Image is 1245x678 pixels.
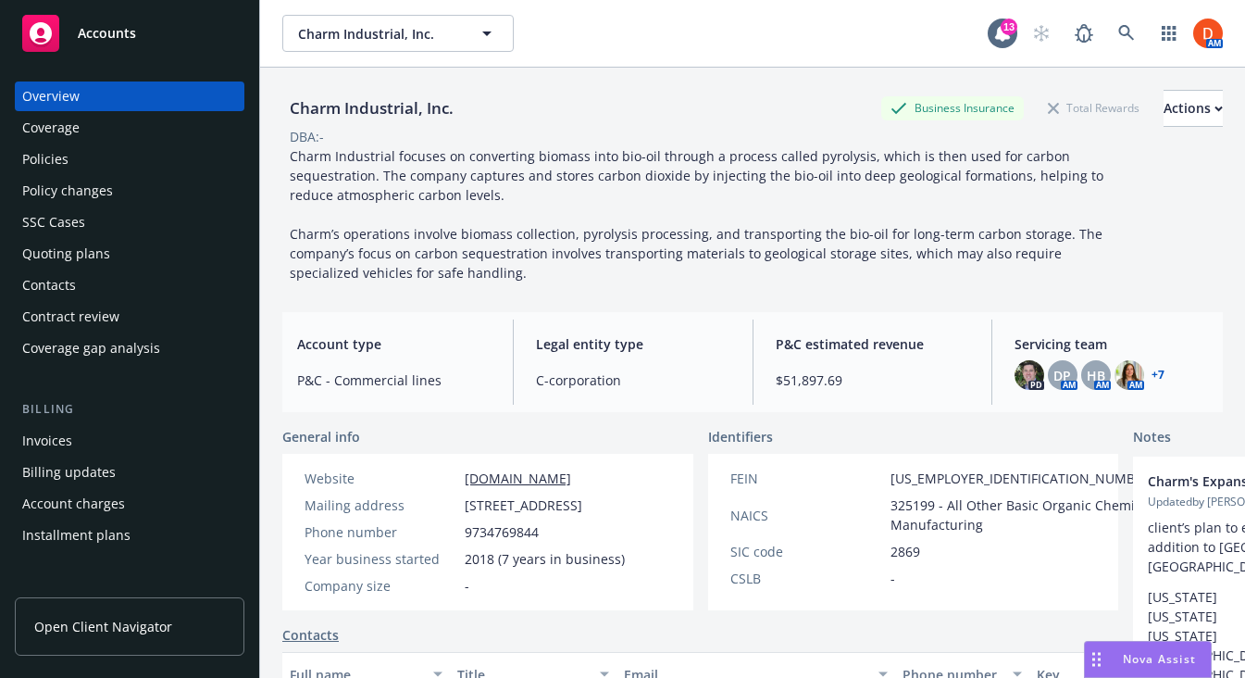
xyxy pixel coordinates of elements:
span: Charm Industrial focuses on converting biomass into bio-oil through a process called pyrolysis, w... [290,147,1107,282]
a: Contacts [282,625,339,645]
a: Policies [15,144,244,174]
div: FEIN [730,469,883,488]
a: Report a Bug [1065,15,1102,52]
a: SSC Cases [15,207,244,237]
div: Actions [1164,91,1223,126]
span: 325199 - All Other Basic Organic Chemical Manufacturing [890,496,1155,534]
span: [STREET_ADDRESS] [465,496,582,515]
a: Search [1108,15,1145,52]
div: Account charges [22,489,125,519]
span: - [465,576,469,596]
div: Total Rewards [1039,96,1149,119]
a: Installment plans [15,521,244,550]
div: SIC code [730,542,883,561]
a: Coverage [15,113,244,143]
div: Coverage gap analysis [22,333,160,363]
span: P&C estimated revenue [776,334,969,354]
div: Overview [22,82,80,111]
span: Accounts [78,26,136,41]
a: Account charges [15,489,244,519]
div: Year business started [305,549,457,569]
div: SSC Cases [22,207,85,237]
span: - [890,569,895,588]
div: Contract review [22,302,119,332]
div: Coverage [22,113,80,143]
a: Accounts [15,7,244,59]
span: Charm Industrial, Inc. [298,24,458,44]
button: Nova Assist [1084,641,1212,678]
span: Open Client Navigator [34,617,172,636]
a: Switch app [1151,15,1188,52]
img: photo [1015,360,1044,390]
a: Contacts [15,270,244,300]
span: Identifiers [708,427,773,446]
div: Drag to move [1085,642,1108,677]
div: Phone number [305,522,457,542]
a: Policy changes [15,176,244,206]
div: Quoting plans [22,239,110,269]
button: Charm Industrial, Inc. [282,15,514,52]
a: Contract review [15,302,244,332]
span: 2018 (7 years in business) [465,549,625,569]
div: CSLB [730,569,883,588]
div: Website [305,469,457,488]
a: Overview [15,82,244,111]
div: Contacts [22,270,76,300]
div: Mailing address [305,496,457,515]
span: 2869 [890,542,920,561]
span: 9734769844 [465,522,539,542]
div: Billing [15,400,244,419]
a: Quoting plans [15,239,244,269]
div: 13 [1001,19,1017,35]
div: Installment plans [22,521,131,550]
button: Actions [1164,90,1223,127]
span: DP [1053,366,1071,385]
a: [DOMAIN_NAME] [465,470,571,487]
span: $51,897.69 [776,370,969,390]
a: Start snowing [1023,15,1060,52]
img: photo [1114,360,1144,390]
div: Invoices [22,426,72,456]
div: Billing updates [22,458,116,487]
div: NAICS [730,506,883,525]
span: [US_EMPLOYER_IDENTIFICATION_NUMBER] [890,469,1155,488]
a: Coverage gap analysis [15,333,244,363]
span: C-corporation [536,370,729,390]
span: Nova Assist [1123,651,1196,667]
span: HB [1087,366,1105,385]
span: Notes [1133,427,1171,449]
div: Company size [305,576,457,596]
span: General info [282,427,360,446]
div: Business Insurance [881,96,1024,119]
div: Policies [22,144,68,174]
a: +7 [1152,370,1164,381]
div: Policy changes [22,176,113,206]
a: Billing updates [15,458,244,487]
img: photo [1193,19,1223,48]
span: Legal entity type [536,334,729,354]
span: Servicing team [1015,334,1208,354]
div: Charm Industrial, Inc. [282,96,461,120]
span: Account type [297,334,491,354]
a: Invoices [15,426,244,456]
div: DBA: - [290,127,324,146]
span: P&C - Commercial lines [297,370,491,390]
